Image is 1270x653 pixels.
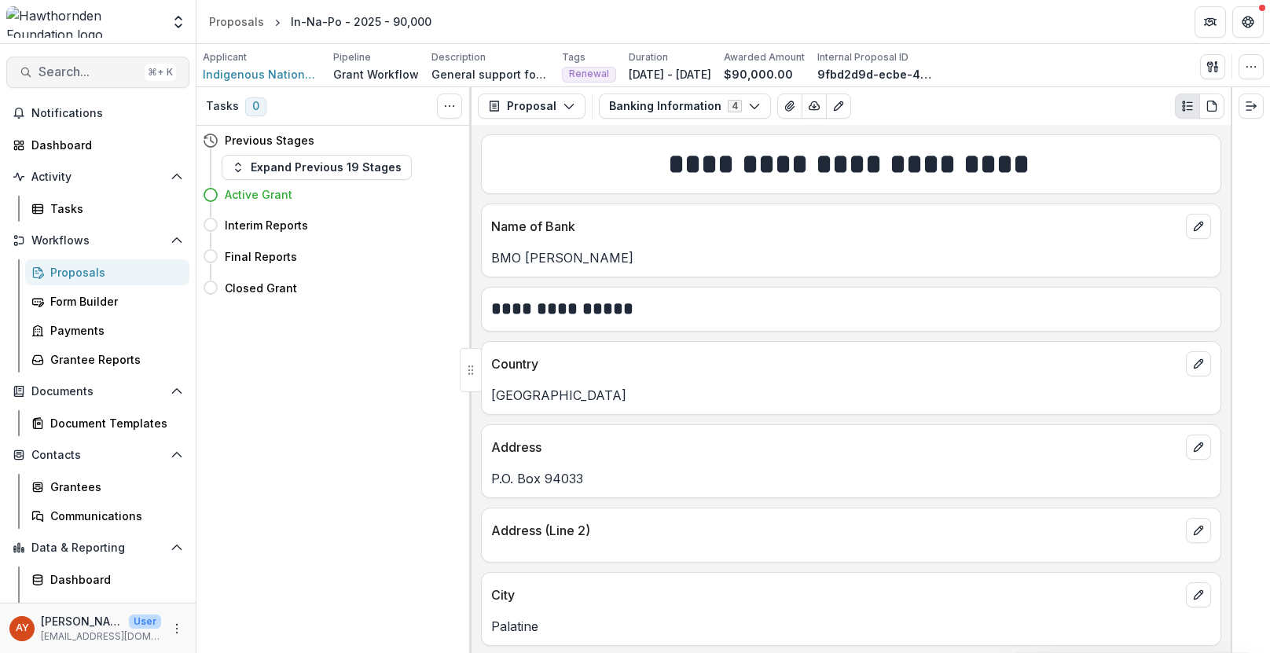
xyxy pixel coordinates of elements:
[569,68,609,79] span: Renewal
[129,614,161,629] p: User
[333,66,419,83] p: Grant Workflow
[25,474,189,500] a: Grantees
[478,94,585,119] button: Proposal
[1186,518,1211,543] button: edit
[225,280,297,296] h4: Closed Grant
[50,293,177,310] div: Form Builder
[225,132,314,149] h4: Previous Stages
[25,567,189,592] a: Dashboard
[491,248,1211,267] p: BMO [PERSON_NAME]
[491,438,1180,457] p: Address
[167,6,189,38] button: Open entity switcher
[222,155,412,180] button: Expand Previous 19 Stages
[203,66,321,83] a: Indigenous Nations Poets
[41,629,161,644] p: [EMAIL_ADDRESS][DOMAIN_NAME]
[1186,214,1211,239] button: edit
[225,186,292,203] h4: Active Grant
[31,449,164,462] span: Contacts
[31,171,164,184] span: Activity
[6,379,189,404] button: Open Documents
[1195,6,1226,38] button: Partners
[50,351,177,368] div: Grantee Reports
[491,521,1180,540] p: Address (Line 2)
[1175,94,1200,119] button: Plaintext view
[145,64,176,81] div: ⌘ + K
[25,259,189,285] a: Proposals
[1186,582,1211,607] button: edit
[50,479,177,495] div: Grantees
[629,66,711,83] p: [DATE] - [DATE]
[39,64,138,79] span: Search...
[25,288,189,314] a: Form Builder
[491,217,1180,236] p: Name of Bank
[6,132,189,158] a: Dashboard
[1199,94,1224,119] button: PDF view
[31,234,164,248] span: Workflows
[245,97,266,116] span: 0
[431,50,486,64] p: Description
[291,13,431,30] div: In-Na-Po - 2025 - 90,000
[491,354,1180,373] p: Country
[1232,6,1264,38] button: Get Help
[817,66,935,83] p: 9fbd2d9d-ecbe-47fa-b0ea-957ac28f6585
[629,50,668,64] p: Duration
[1186,351,1211,376] button: edit
[167,619,186,638] button: More
[16,623,29,633] div: Andreas Yuíza
[6,228,189,253] button: Open Workflows
[437,94,462,119] button: Toggle View Cancelled Tasks
[50,264,177,281] div: Proposals
[41,613,123,629] p: [PERSON_NAME]
[599,94,771,119] button: Banking Information4
[491,386,1211,405] p: [GEOGRAPHIC_DATA]
[491,469,1211,488] p: P.O. Box 94033
[206,100,239,113] h3: Tasks
[777,94,802,119] button: View Attached Files
[225,217,308,233] h4: Interim Reports
[203,10,270,33] a: Proposals
[6,164,189,189] button: Open Activity
[50,200,177,217] div: Tasks
[491,617,1211,636] p: Palatine
[6,57,189,88] button: Search...
[1186,435,1211,460] button: edit
[562,50,585,64] p: Tags
[817,50,908,64] p: Internal Proposal ID
[31,385,164,398] span: Documents
[25,347,189,372] a: Grantee Reports
[6,442,189,468] button: Open Contacts
[225,248,297,265] h4: Final Reports
[50,571,177,588] div: Dashboard
[203,10,438,33] nav: breadcrumb
[25,317,189,343] a: Payments
[6,6,161,38] img: Hawthornden Foundation logo
[491,585,1180,604] p: City
[333,50,371,64] p: Pipeline
[724,50,805,64] p: Awarded Amount
[25,410,189,436] a: Document Templates
[50,322,177,339] div: Payments
[6,101,189,126] button: Notifications
[31,137,177,153] div: Dashboard
[31,541,164,555] span: Data & Reporting
[203,50,247,64] p: Applicant
[1239,94,1264,119] button: Expand right
[25,596,189,622] a: Data Report
[25,196,189,222] a: Tasks
[209,13,264,30] div: Proposals
[31,107,183,120] span: Notifications
[25,503,189,529] a: Communications
[431,66,549,83] p: General support for In-Na-Po, Indigenous Nations Poets of $90,000 over three years: 2025: $30,000...
[50,415,177,431] div: Document Templates
[724,66,793,83] p: $90,000.00
[6,535,189,560] button: Open Data & Reporting
[826,94,851,119] button: Edit as form
[50,600,177,617] div: Data Report
[50,508,177,524] div: Communications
